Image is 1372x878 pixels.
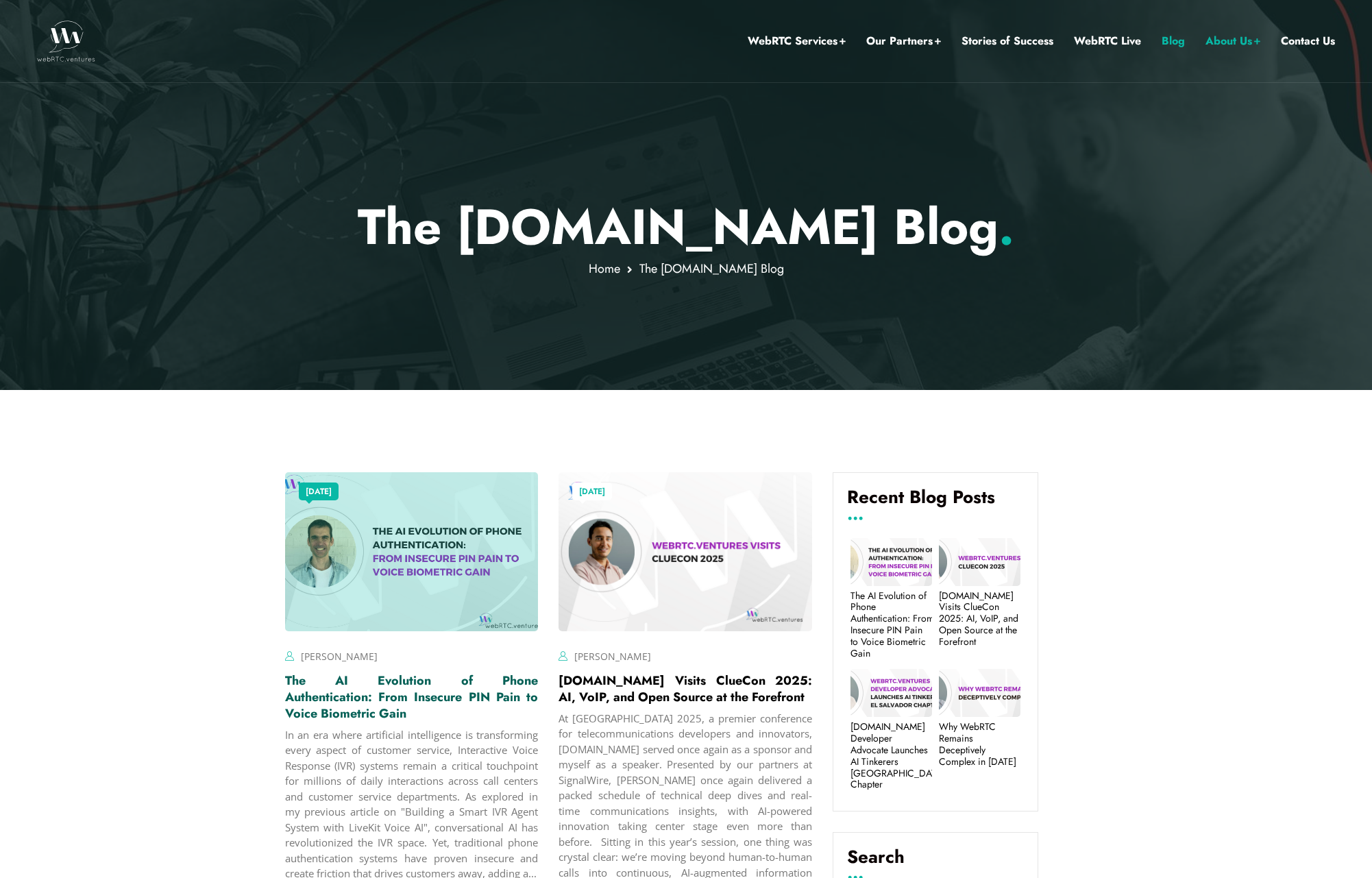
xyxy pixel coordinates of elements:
[1074,32,1141,50] a: WebRTC Live
[748,32,846,50] a: WebRTC Services
[866,32,941,50] a: Our Partners
[850,721,932,790] a: [DOMAIN_NAME] Developer Advocate Launches AI Tinkerers [GEOGRAPHIC_DATA] Chapter
[939,721,1020,767] a: Why WebRTC Remains Deceptively Complex in [DATE]
[999,191,1014,263] span: .
[850,590,932,659] a: The AI Evolution of Phone Authentication: From Insecure PIN Pain to Voice Biometric Gain
[572,483,612,500] a: [DATE]
[37,21,95,62] img: WebRTC.ventures
[1205,32,1260,50] a: About Us
[559,472,812,631] img: image
[639,260,784,278] span: The [DOMAIN_NAME] Blog
[939,590,1020,648] a: [DOMAIN_NAME] Visits ClueCon 2025: AI, VoIP, and Open Source at the Forefront
[285,672,539,722] a: The AI Evolution of Phone Authentication: From Insecure PIN Pain to Voice Biometric Gain
[847,846,1024,878] label: Search
[589,260,620,278] a: Home
[574,650,651,663] a: [PERSON_NAME]
[299,483,339,500] a: [DATE]
[285,197,1088,256] p: The [DOMAIN_NAME] Blog
[961,32,1053,50] a: Stories of Success
[301,650,378,663] a: [PERSON_NAME]
[559,672,812,706] a: [DOMAIN_NAME] Visits ClueCon 2025: AI, VoIP, and Open Source at the Forefront
[1162,32,1185,50] a: Blog
[847,487,1024,518] h4: Recent Blog Posts
[1281,32,1335,50] a: Contact Us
